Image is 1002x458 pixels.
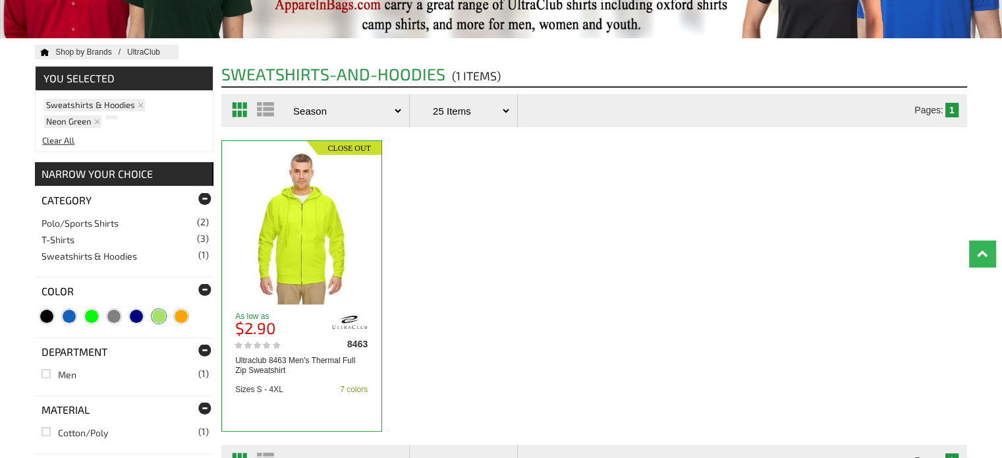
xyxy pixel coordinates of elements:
[235,356,368,376] a: Ultraclub 8463 Men's Thermal Full Zip Sweatshirt
[42,427,108,438] a: Cotton/Poly(1)
[235,386,283,393] div: Sizes S - 4XL
[42,217,119,229] a: Polo/Sports Shirts(2)
[55,47,127,57] a: Shop by Brands
[340,386,368,393] div: 7 colors
[107,310,121,323] span: Grey
[221,66,967,86] h2: Sweatshirts-And-Hoodies
[35,162,213,186] div: NARROW YOUR CHOICE
[235,312,304,320] p: As low as
[914,103,943,117] td: Pages:
[197,234,209,243] span: (3)
[452,69,501,87] span: (1 items)
[42,250,137,262] a: Sweatshirts & Hoodies(1)
[42,135,74,146] a: Clear All
[240,151,363,304] img: Ultraclub 8463 Men's Thermal Full Zip Sweatshirt
[46,101,143,109] a: Sweatshirts & Hoodies
[197,217,209,227] span: (2)
[152,310,165,323] span: Neon Green
[222,151,381,304] a: Ultraclub 8463 Men's Thermal Full Zip Sweatshirt
[46,117,99,126] a: Neon Green
[36,67,213,90] span: YOU SELECTED
[35,48,49,56] a: Home
[35,277,212,305] div: Color
[35,337,212,366] div: Department
[331,312,368,332] img: ultraclub/8463
[198,427,209,436] span: (1)
[42,234,74,245] a: T-Shirts(3)
[235,318,275,337] b: $2.90
[299,339,368,349] div: 8463
[198,369,209,378] span: (1)
[307,141,381,155] img: Closeout
[35,186,212,214] div: Category
[42,369,76,380] a: Men(1)
[945,103,959,117] td: 1
[969,241,995,267] a: Top
[198,250,209,260] span: (1)
[127,47,173,57] a: Shop UltraClub
[40,310,53,323] span: Black
[63,310,76,323] span: Denim
[35,395,212,424] div: Material
[175,310,188,323] span: Orange
[85,310,98,323] span: Green
[130,310,143,323] span: Navy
